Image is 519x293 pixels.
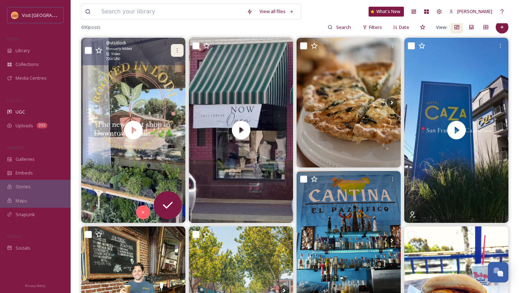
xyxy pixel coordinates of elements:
input: Search [333,20,356,34]
span: @ visitlodi [106,39,126,46]
span: [PERSON_NAME] [457,8,492,14]
img: Begin your mornings at Maison Lodi with a taste of wine country luxury. Enjoy a gourmet breakfast... [297,38,401,167]
img: thumbnail [189,38,293,222]
span: MEDIA [7,36,19,42]
span: Maps [16,197,27,204]
span: WIDGETS [7,145,23,150]
span: Galleries [16,156,35,163]
span: Filters [369,24,382,31]
span: Collections [16,61,39,68]
span: COLLECT [7,98,22,103]
span: Privacy Policy [25,283,46,288]
span: Visit [GEOGRAPHIC_DATA] [22,12,77,18]
span: UGC [16,109,25,115]
span: Embeds [16,170,33,176]
span: SnapLink [16,211,35,218]
img: Square%20Social%20Visit%20Lodi.png [11,12,18,19]
img: thumbnail [404,38,508,222]
span: Stories [16,183,31,190]
video: New & unique shops in Downtown Lodi. #lodica #downtownlodi #shoplodi [189,38,293,222]
video: 🌙✨ Escape to elegance in the heart of San Francisco ✨🌙 from chic interiors to breathtaking city v... [404,38,508,222]
input: Search your library [98,4,243,19]
button: Open Chat [488,262,508,282]
span: Uploads [16,122,33,129]
img: thumbnail [81,38,185,222]
span: Socials [16,245,30,251]
span: Date [399,24,409,31]
span: Video [111,51,120,56]
span: Manually Added [106,46,132,51]
a: View all files [256,5,297,18]
a: What's New [369,7,404,17]
a: [PERSON_NAME] [446,5,496,18]
span: SOCIALS [7,234,21,239]
span: 720 x 1280 [106,56,120,61]
span: Library [16,47,30,54]
a: Privacy Policy [25,281,46,289]
div: 202 [37,123,47,128]
video: RIP to all the plants that I’ve lost, but @rootedinlodi has new ones for me 🥰🌵🌱 Downtown Lodi has... [81,38,185,222]
span: View: [436,24,447,31]
span: 690 posts [81,24,101,31]
span: Media Centres [16,75,47,81]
